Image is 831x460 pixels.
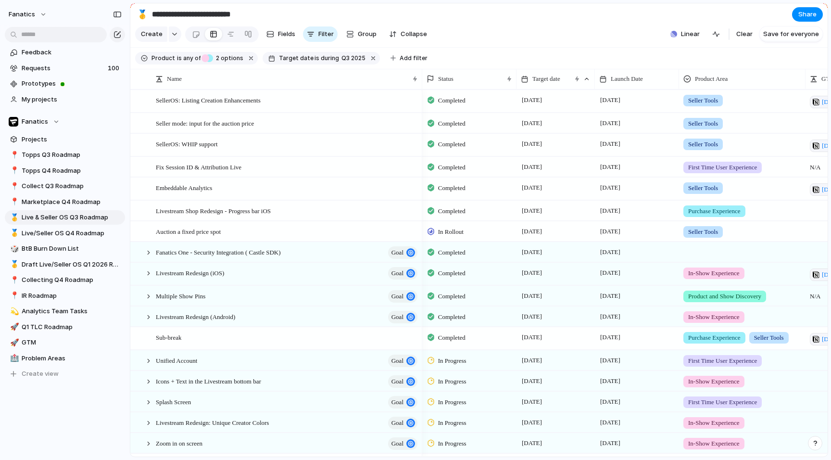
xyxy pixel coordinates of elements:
span: Unified Account [156,355,197,366]
span: [DATE] [598,182,623,193]
span: First Time User Experience [688,397,757,407]
span: GTM [22,338,122,347]
span: [DATE] [598,355,623,366]
button: Filter [303,26,338,42]
a: Requests100 [5,61,125,76]
span: goal [391,290,403,303]
span: In-Show Experience [688,377,740,386]
a: 🚀Q1 TLC Roadmap [5,320,125,334]
button: 📍 [9,150,18,160]
div: 🎲BtB Burn Down List [5,242,125,256]
div: 💫Analytics Team Tasks [5,304,125,319]
a: 📍Collecting Q4 Roadmap [5,273,125,287]
span: [DATE] [519,396,544,408]
span: 100 [108,64,121,73]
span: BtB Burn Down List [22,244,122,254]
button: 📍 [9,291,18,301]
span: [DATE] [598,94,623,106]
span: Seller Tools [688,227,718,237]
button: 📍 [9,166,18,176]
a: 🏥Problem Areas [5,351,125,366]
span: Collecting Q4 Roadmap [22,275,122,285]
span: Auction a fixed price spot [156,226,221,237]
span: Marketplace Q4 Roadmap [22,197,122,207]
span: Seller Tools [688,183,718,193]
a: 🥇Live & Seller OS Q3 Roadmap [5,210,125,225]
button: goal [388,311,417,323]
span: [DATE] [519,161,544,173]
span: goal [391,310,403,324]
span: In Progress [438,439,466,448]
button: 🥇 [9,213,18,222]
span: goal [391,416,403,430]
span: Problem Areas [22,354,122,363]
span: goal [391,396,403,409]
button: 🚀 [9,322,18,332]
div: 📍Topps Q3 Roadmap [5,148,125,162]
button: Linear [667,27,704,41]
span: [DATE] [519,375,544,387]
span: In Progress [438,418,466,428]
span: Product and Show Discovery [688,292,761,301]
span: Topps Q3 Roadmap [22,150,122,160]
button: 🏥 [9,354,18,363]
span: First Time User Experience [688,163,757,172]
button: 2 options [201,53,245,64]
button: Share [792,7,823,22]
span: is [177,54,182,63]
span: Completed [438,206,466,216]
span: [DATE] [519,205,544,217]
a: 🚀GTM [5,335,125,350]
span: Save for everyone [763,29,819,39]
span: In Progress [438,356,466,366]
span: [DATE] [519,246,544,258]
span: Zoom in on screen [156,437,202,448]
button: 🥇 [135,7,150,22]
button: Fields [263,26,299,42]
span: [DATE] [519,417,544,428]
span: [DATE] [598,246,623,258]
span: Icons + Text in the Livestream bottom bar [156,375,261,386]
a: 🥇Live/Seller OS Q4 Roadmap [5,226,125,241]
span: goal [391,354,403,368]
div: 📍 [10,181,17,192]
button: goal [388,396,417,409]
button: Create view [5,367,125,381]
span: In-Show Experience [688,268,740,278]
a: Feedback [5,45,125,60]
span: Splash Screen [156,396,191,407]
span: Purchase Experience [688,206,741,216]
span: Topps Q4 Roadmap [22,166,122,176]
span: Draft Live/Seller OS Q1 2026 Roadmap [22,260,122,269]
span: [DATE] [598,290,623,302]
div: 📍 [10,165,17,176]
span: Fanatics One - Security Integration ( Castle SDK) [156,246,281,257]
span: Q3 2025 [341,54,365,63]
span: Collapse [401,29,427,39]
span: My projects [22,95,122,104]
div: 🥇 [137,8,148,21]
span: 2 [213,54,221,62]
span: Completed [438,292,466,301]
span: [DATE] [598,332,623,343]
button: 📍 [9,275,18,285]
span: Live & Seller OS Q3 Roadmap [22,213,122,222]
span: goal [391,267,403,280]
span: IR Roadmap [22,291,122,301]
span: Collect Q3 Roadmap [22,181,122,191]
span: [DATE] [519,290,544,302]
button: 📍 [9,181,18,191]
span: [DATE] [598,417,623,428]
span: fanatics [9,10,35,19]
span: [DATE] [519,226,544,237]
span: [DATE] [598,226,623,237]
span: Target date [279,54,314,63]
button: Add filter [385,51,433,65]
span: Name [167,74,182,84]
span: Product [151,54,175,63]
span: during [319,54,339,63]
div: 📍Topps Q4 Roadmap [5,164,125,178]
